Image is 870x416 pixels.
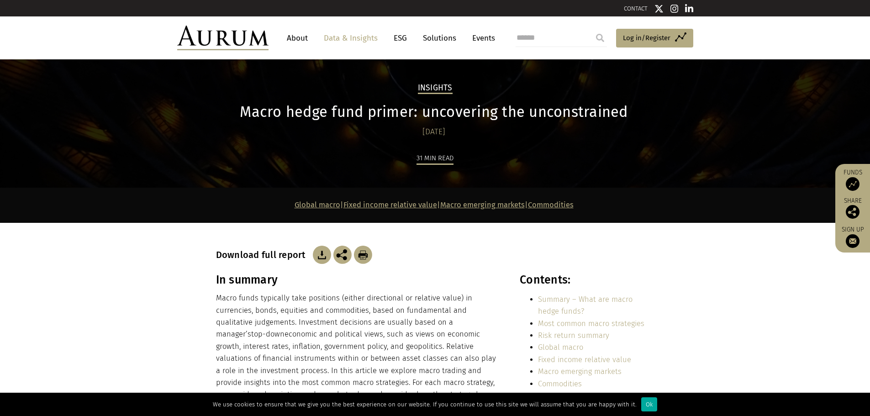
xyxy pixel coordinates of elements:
[417,153,453,165] div: 31 min read
[468,30,495,47] a: Events
[616,29,693,48] a: Log in/Register
[295,200,340,209] a: Global macro
[418,83,453,94] h2: Insights
[591,29,609,47] input: Submit
[538,331,609,340] a: Risk return summary
[846,177,859,191] img: Access Funds
[216,249,311,260] h3: Download full report
[846,205,859,219] img: Share this post
[528,200,574,209] a: Commodities
[840,226,865,248] a: Sign up
[440,200,525,209] a: Macro emerging markets
[216,273,500,287] h3: In summary
[538,379,582,388] a: Commodities
[624,5,648,12] a: CONTACT
[538,295,633,316] a: Summary – What are macro hedge funds?
[418,30,461,47] a: Solutions
[216,126,652,138] div: [DATE]
[520,273,652,287] h3: Contents:
[641,397,657,411] div: Ok
[538,355,631,364] a: Fixed income relative value
[319,30,382,47] a: Data & Insights
[313,246,331,264] img: Download Article
[670,4,679,13] img: Instagram icon
[282,30,312,47] a: About
[389,30,411,47] a: ESG
[538,367,622,376] a: Macro emerging markets
[846,234,859,248] img: Sign up to our newsletter
[840,169,865,191] a: Funds
[216,292,500,413] p: Macro funds typically take positions (either directional or relative value) in currencies, bonds,...
[343,200,437,209] a: Fixed income relative value
[295,200,574,209] strong: | | |
[685,4,693,13] img: Linkedin icon
[333,246,352,264] img: Share this post
[354,246,372,264] img: Download Article
[840,198,865,219] div: Share
[251,330,285,338] span: top-down
[538,319,644,328] a: Most common macro strategies
[177,26,269,50] img: Aurum
[216,103,652,121] h1: Macro hedge fund primer: uncovering the unconstrained
[654,4,664,13] img: Twitter icon
[538,343,583,352] a: Global macro
[623,32,670,43] span: Log in/Register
